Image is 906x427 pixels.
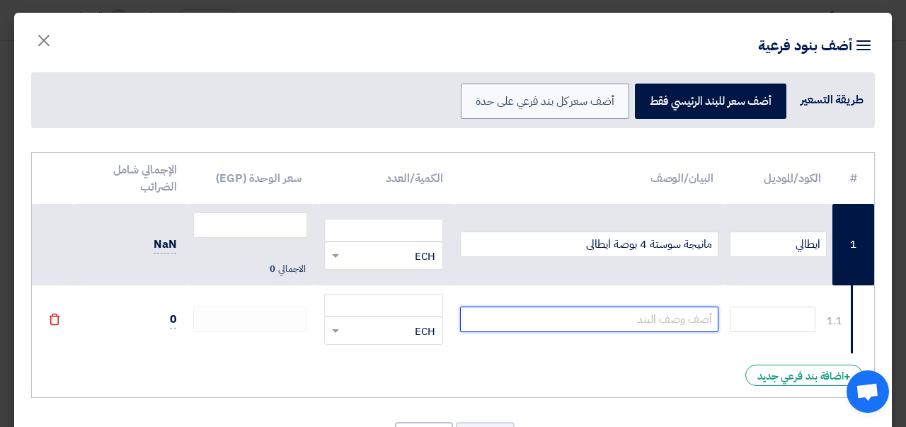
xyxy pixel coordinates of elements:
[324,219,443,241] input: Price in EGP
[188,153,312,204] th: سعر الوحدة (EGP)
[154,236,177,254] span: NaN
[35,18,52,61] span: ×
[278,262,305,276] span: الاجمالي
[460,307,719,332] input: أضف وصف البند
[313,153,454,204] th: الكمية/العدد
[832,204,874,286] td: 1
[270,262,275,276] span: 0
[454,153,725,204] th: البيان/الوصف
[635,84,787,119] label: أضف سعر للبند الرئيسي فقط
[745,365,863,386] div: اضافة بند فرعي جديد
[827,314,842,329] div: 1.1
[460,232,719,257] input: أضف وصف البند
[415,324,435,340] span: ECH
[74,153,188,204] th: الإجمالي شامل الضرائب
[758,35,875,55] h4: أضف بنود فرعية
[461,84,629,119] label: أضف سعر كل بند فرعي على حدة
[844,368,851,385] span: +
[847,370,889,413] div: Open chat
[724,153,832,204] th: الكود/الموديل
[24,23,64,51] button: Close
[801,91,864,108] div: طريقة التسعير
[170,311,177,329] span: 0
[832,153,874,204] th: #
[324,294,443,317] input: Price in EGP
[415,249,435,265] span: ECH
